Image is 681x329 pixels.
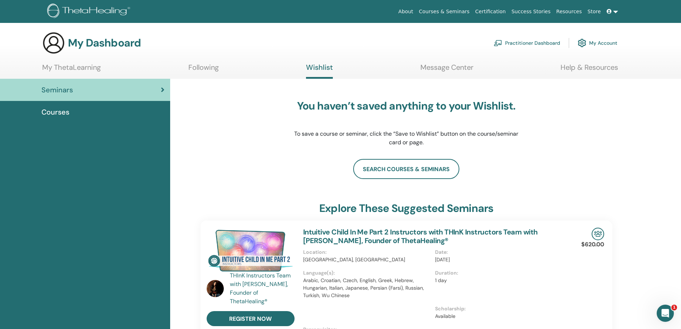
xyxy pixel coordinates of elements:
[188,63,219,77] a: Following
[207,228,295,274] img: Intuitive Child In Me Part 2 Instructors
[435,277,563,284] p: 1 day
[303,248,431,256] p: Location :
[319,202,493,215] h3: explore these suggested seminars
[553,5,585,18] a: Resources
[435,248,563,256] p: Date :
[41,84,73,95] span: Seminars
[42,63,101,77] a: My ThetaLearning
[435,256,563,263] p: [DATE]
[657,305,674,322] iframe: Intercom live chat
[578,37,586,49] img: cog.svg
[68,37,141,49] h3: My Dashboard
[303,269,431,277] p: Language(s) :
[395,5,416,18] a: About
[294,130,519,147] p: To save a course or seminar, click the “Save to Wishlist” button on the course/seminar card or page.
[509,5,553,18] a: Success Stories
[41,107,69,117] span: Courses
[294,100,519,112] h3: You haven’t saved anything to your Wishlist.
[472,5,508,18] a: Certification
[592,228,604,240] img: In-Person Seminar
[303,227,538,245] a: Intuitive Child In Me Part 2 Instructors with THInK Instructors Team with [PERSON_NAME], Founder ...
[303,256,431,263] p: [GEOGRAPHIC_DATA], [GEOGRAPHIC_DATA]
[435,305,563,313] p: Scholarship :
[229,315,272,323] span: register now
[585,5,604,18] a: Store
[303,277,431,299] p: Arabic, Croatian, Czech, English, Greek, Hebrew, Hungarian, Italian, Japanese, Persian (Farsi), R...
[494,35,560,51] a: Practitioner Dashboard
[47,4,133,20] img: logo.png
[435,313,563,320] p: Available
[353,159,459,179] a: search courses & seminars
[581,240,604,249] p: $620.00
[42,32,65,54] img: generic-user-icon.jpg
[416,5,473,18] a: Courses & Seminars
[494,40,502,46] img: chalkboard-teacher.svg
[207,311,295,326] a: register now
[671,305,677,310] span: 1
[207,280,224,297] img: default.jpg
[230,271,296,306] a: THInK Instructors Team with [PERSON_NAME], Founder of ThetaHealing®
[561,63,618,77] a: Help & Resources
[578,35,617,51] a: My Account
[306,63,333,79] a: Wishlist
[420,63,473,77] a: Message Center
[435,269,563,277] p: Duration :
